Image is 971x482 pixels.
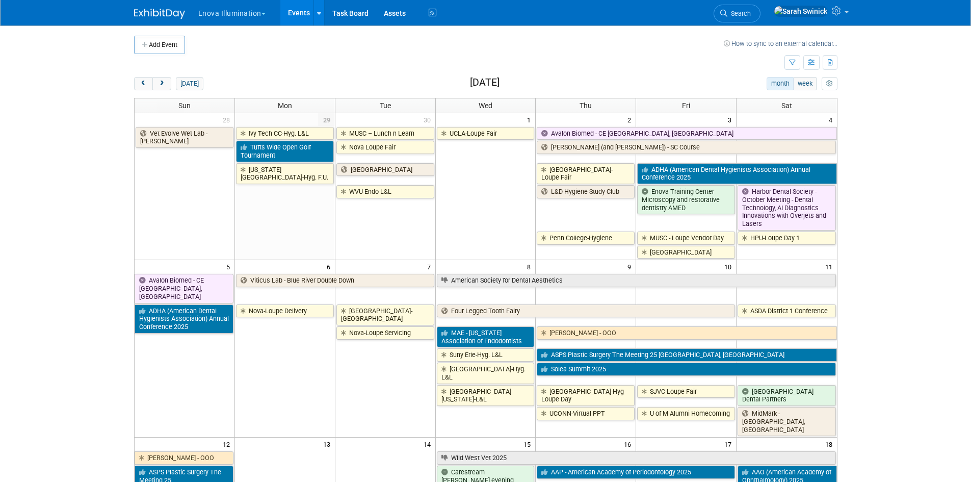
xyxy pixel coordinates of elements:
a: American Society for Dental Aesthetics [437,274,836,287]
span: Wed [479,102,492,110]
img: Sarah Swinick [774,6,828,17]
a: Nova Loupe Fair [336,141,434,154]
button: week [793,77,817,90]
span: 6 [326,260,335,273]
a: Nova-Loupe Servicing [336,326,434,340]
a: [GEOGRAPHIC_DATA]-Loupe Fair [537,163,635,184]
a: MUSC - Loupe Vendor Day [637,232,735,245]
a: [GEOGRAPHIC_DATA][US_STATE]-L&L [437,385,535,406]
span: 30 [423,113,435,126]
span: 5 [225,260,234,273]
a: UCLA-Loupe Fair [437,127,535,140]
a: Avalon Biomed - CE [GEOGRAPHIC_DATA], [GEOGRAPHIC_DATA] [135,274,233,303]
span: 15 [522,438,535,450]
button: month [767,77,794,90]
a: How to sync to an external calendar... [724,40,837,47]
a: L&D Hygiene Study Club [537,185,635,198]
a: ASPS Plastic Surgery The Meeting 25 [GEOGRAPHIC_DATA], [GEOGRAPHIC_DATA] [537,348,836,362]
button: [DATE] [176,77,203,90]
a: Ivy Tech CC-Hyg. L&L [236,127,334,140]
i: Personalize Calendar [826,81,833,87]
a: Tufts Wide Open Golf Tournament [236,141,334,162]
a: [PERSON_NAME] (and [PERSON_NAME]) - SC Course [537,141,835,154]
a: Avalon Biomed - CE [GEOGRAPHIC_DATA], [GEOGRAPHIC_DATA] [537,127,836,140]
span: 10 [723,260,736,273]
span: 4 [828,113,837,126]
a: Solea Summit 2025 [537,363,835,376]
a: Four Legged Tooth Fairy [437,305,736,318]
a: ADHA (American Dental Hygienists Association) Annual Conference 2025 [135,305,233,334]
span: Mon [278,102,292,110]
a: Wild West Vet 2025 [437,451,836,465]
a: Vet Evolve Wet Lab - [PERSON_NAME] [136,127,233,148]
a: [GEOGRAPHIC_DATA] [336,163,434,176]
button: Add Event [134,36,185,54]
button: next [152,77,171,90]
a: Search [714,5,760,22]
a: Suny Erie-Hyg. L&L [437,348,535,362]
span: 11 [824,260,837,273]
span: 13 [322,438,335,450]
a: [GEOGRAPHIC_DATA] [637,246,735,259]
span: 1 [526,113,535,126]
a: [GEOGRAPHIC_DATA]-Hyg Loupe Day [537,385,635,406]
a: WVU-Endo L&L [336,185,434,198]
a: MUSC – Lunch n Learn [336,127,434,140]
a: [GEOGRAPHIC_DATA]-Hyg. L&L [437,363,535,384]
span: 14 [423,438,435,450]
span: Sun [178,102,191,110]
a: [GEOGRAPHIC_DATA]-[GEOGRAPHIC_DATA] [336,305,434,325]
a: [US_STATE][GEOGRAPHIC_DATA]-Hyg. F.U. [236,163,334,184]
span: Search [727,10,751,17]
a: UCONN-Virtual PPT [537,407,635,420]
a: Nova-Loupe Delivery [236,305,334,318]
a: SJVC-Loupe Fair [637,385,735,398]
span: 2 [626,113,636,126]
img: ExhibitDay [134,9,185,19]
span: 29 [318,113,335,126]
a: U of M Alumni Homecoming [637,407,735,420]
span: 18 [824,438,837,450]
a: ASDA District 1 Conference [738,305,835,318]
a: Enova Training Center Microscopy and restorative dentistry AMED [637,185,735,214]
a: Viticus Lab - Blue River Double Down [236,274,434,287]
span: 8 [526,260,535,273]
a: [GEOGRAPHIC_DATA] Dental Partners [738,385,835,406]
a: [PERSON_NAME] - OOO [135,451,233,465]
span: 3 [727,113,736,126]
span: Tue [380,102,391,110]
span: 12 [222,438,234,450]
a: MAE - [US_STATE] Association of Endodontists [437,326,535,347]
span: 16 [623,438,636,450]
span: Sat [781,102,792,110]
button: myCustomButton [822,77,837,90]
span: 17 [723,438,736,450]
a: [PERSON_NAME] - OOO [537,326,836,340]
span: 9 [626,260,636,273]
span: 28 [222,113,234,126]
a: AAP - American Academy of Periodontology 2025 [537,466,735,479]
a: Penn College-Hygiene [537,232,635,245]
a: Harbor Dental Society - October Meeting - Dental Technology, AI Diagnostics Innovations with Over... [738,185,835,231]
span: Thu [580,102,592,110]
a: ADHA (American Dental Hygienists Association) Annual Conference 2025 [637,163,836,184]
span: 7 [426,260,435,273]
a: MidMark - [GEOGRAPHIC_DATA], [GEOGRAPHIC_DATA] [738,407,835,436]
span: Fri [682,102,690,110]
button: prev [134,77,153,90]
h2: [DATE] [470,77,500,88]
a: HPU-Loupe Day 1 [738,232,835,245]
